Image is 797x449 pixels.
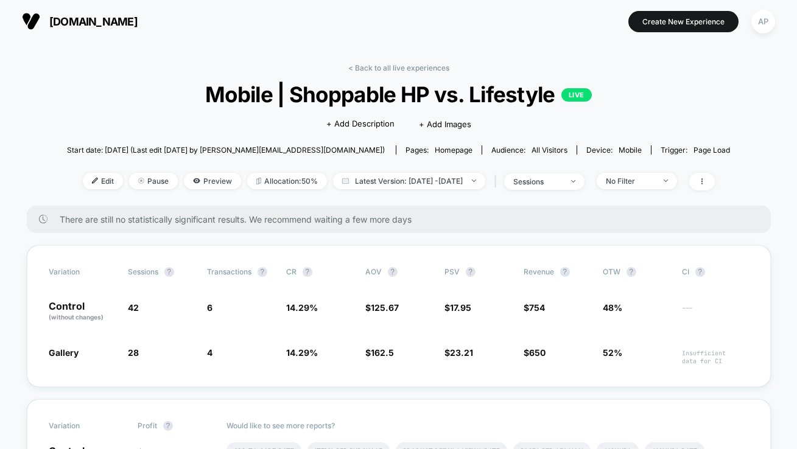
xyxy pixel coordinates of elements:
[664,179,668,182] img: end
[682,349,749,365] span: Insufficient data for CI
[627,267,636,277] button: ?
[348,63,449,72] a: < Back to all live experiences
[365,267,382,276] span: AOV
[571,180,575,183] img: end
[406,145,472,155] div: Pages:
[49,347,79,358] span: Gallery
[49,313,104,321] span: (without changes)
[286,302,318,313] span: 14.29 %
[751,10,775,33] div: AP
[83,173,123,189] span: Edit
[450,347,473,358] span: 23.21
[561,88,592,102] p: LIVE
[532,145,567,155] span: All Visitors
[184,173,241,189] span: Preview
[138,178,144,184] img: end
[207,302,212,313] span: 6
[419,119,471,129] span: + Add Images
[129,173,178,189] span: Pause
[128,302,139,313] span: 42
[49,301,116,322] p: Control
[18,12,141,31] button: [DOMAIN_NAME]
[92,178,98,184] img: edit
[693,145,730,155] span: Page Load
[49,421,116,431] span: Variation
[682,304,749,322] span: ---
[128,267,158,276] span: Sessions
[524,347,546,358] span: $
[661,145,730,155] div: Trigger:
[388,267,398,277] button: ?
[256,178,261,184] img: rebalance
[619,145,642,155] span: mobile
[444,302,471,313] span: $
[577,145,651,155] span: Device:
[371,302,399,313] span: 125.67
[365,347,394,358] span: $
[286,347,318,358] span: 14.29 %
[333,173,485,189] span: Latest Version: [DATE] - [DATE]
[435,145,472,155] span: homepage
[247,173,327,189] span: Allocation: 50%
[226,421,749,430] p: Would like to see more reports?
[529,302,545,313] span: 754
[49,267,116,277] span: Variation
[491,173,504,190] span: |
[524,302,545,313] span: $
[603,302,622,313] span: 48%
[695,267,705,277] button: ?
[450,302,471,313] span: 17.95
[606,176,655,186] div: No Filter
[491,145,567,155] div: Audience:
[603,347,622,358] span: 52%
[258,267,267,277] button: ?
[444,267,460,276] span: PSV
[60,214,746,224] span: There are still no statistically significant results. We recommend waiting a few more days
[67,145,385,155] span: Start date: [DATE] (Last edit [DATE] by [PERSON_NAME][EMAIL_ADDRESS][DOMAIN_NAME])
[138,421,157,430] span: Profit
[326,118,395,130] span: + Add Description
[163,421,173,431] button: ?
[22,12,40,30] img: Visually logo
[529,347,546,358] span: 650
[628,11,739,32] button: Create New Experience
[286,267,297,276] span: CR
[748,9,779,34] button: AP
[365,302,399,313] span: $
[303,267,312,277] button: ?
[371,347,394,358] span: 162.5
[49,15,138,28] span: [DOMAIN_NAME]
[682,267,749,277] span: CI
[128,347,139,358] span: 28
[444,347,473,358] span: $
[207,267,251,276] span: Transactions
[207,347,212,358] span: 4
[164,267,174,277] button: ?
[472,179,476,182] img: end
[603,267,670,277] span: OTW
[466,267,476,277] button: ?
[513,177,562,186] div: sessions
[100,82,697,107] span: Mobile | Shoppable HP vs. Lifestyle
[342,178,349,184] img: calendar
[524,267,554,276] span: Revenue
[560,267,570,277] button: ?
